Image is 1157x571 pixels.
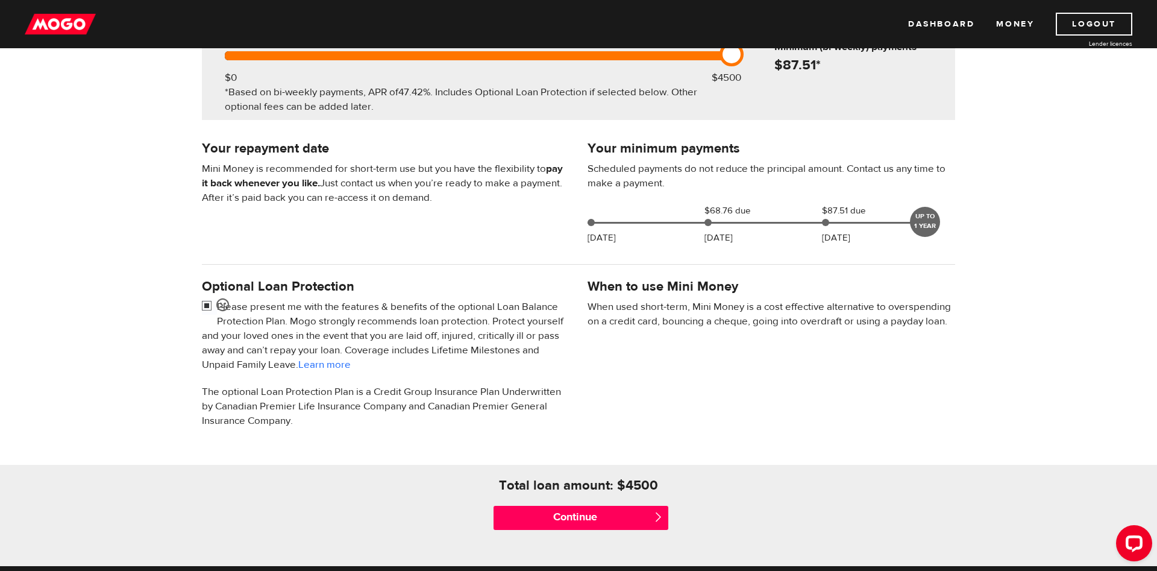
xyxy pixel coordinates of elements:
div: $0 [225,71,237,85]
p: Mini Money is recommended for short-term use but you have the flexibility to Just contact us when... [202,162,569,205]
h4: Your minimum payments [588,140,955,157]
h4: $ [774,57,950,74]
h4: 4500 [626,477,658,494]
span: 87.51 [783,56,816,74]
h4: Optional Loan Protection [202,278,569,295]
h4: Total loan amount: $ [499,477,626,494]
span:  [653,512,663,522]
input: Continue [494,506,668,530]
p: The optional Loan Protection Plan is a Credit Group Insurance Plan Underwritten by Canadian Premi... [202,385,569,428]
h4: Your repayment date [202,140,569,157]
span: 47.42% [398,86,430,99]
a: Logout [1056,13,1132,36]
img: mogo_logo-11ee424be714fa7cbb0f0f49df9e16ec.png [25,13,96,36]
a: Money [996,13,1034,36]
h4: When to use Mini Money [588,278,738,295]
p: [DATE] [588,231,616,245]
iframe: LiveChat chat widget [1106,520,1157,571]
div: UP TO 1 YEAR [910,207,940,237]
p: [DATE] [704,231,733,245]
a: Learn more [298,358,351,371]
div: $4500 [712,71,741,85]
b: pay it back whenever you like. [202,162,563,190]
span: $87.51 due [822,204,882,218]
p: When used short-term, Mini Money is a cost effective alternative to overspending on a credit card... [588,300,955,329]
a: Dashboard [908,13,974,36]
p: Scheduled payments do not reduce the principal amount. Contact us any time to make a payment. [588,162,955,191]
div: *Based on bi-weekly payments, APR of . Includes Optional Loan Protection if selected below. Other... [225,85,726,114]
input: <span class="smiley-face happy"></span> [202,300,217,315]
span: $68.76 due [704,204,765,218]
p: Please present me with the features & benefits of the optional Loan Balance Protection Plan. Mogo... [202,300,569,372]
a: Lender licences [1042,39,1132,48]
p: [DATE] [822,231,850,245]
